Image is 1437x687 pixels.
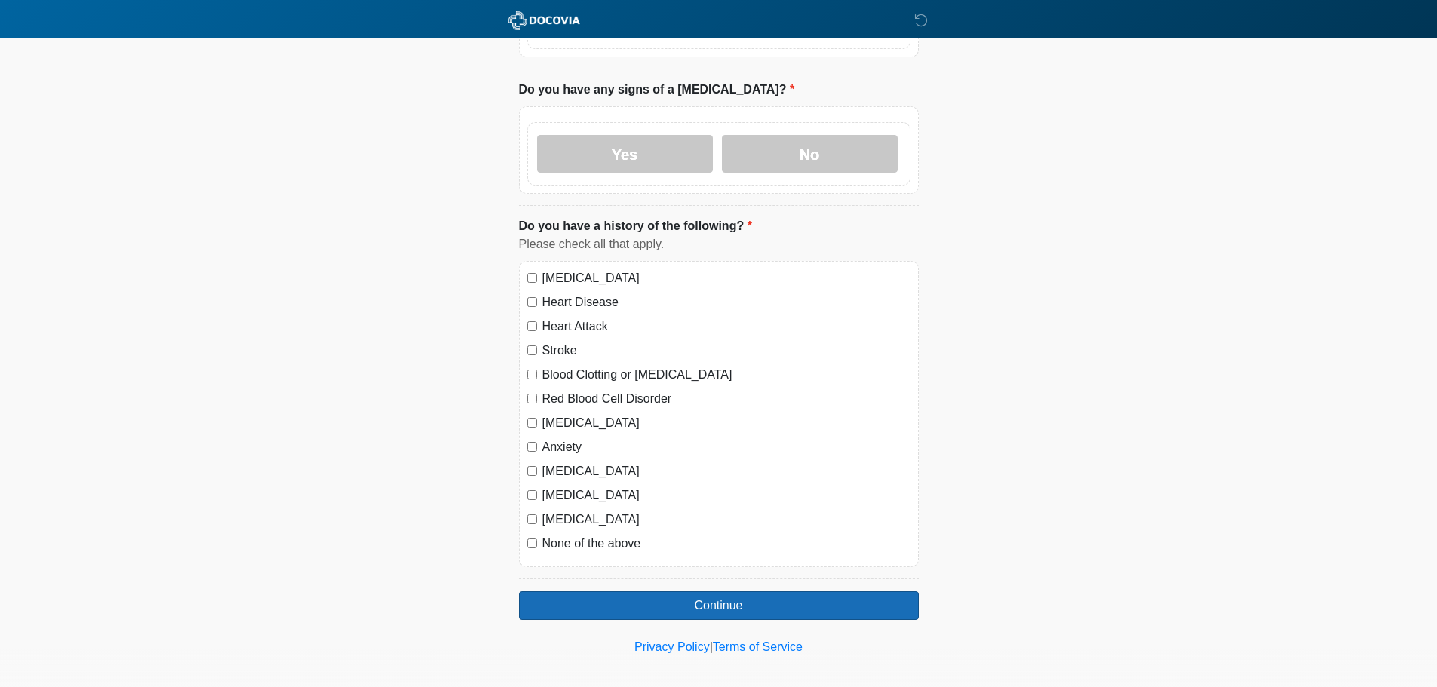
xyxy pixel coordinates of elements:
input: Blood Clotting or [MEDICAL_DATA] [527,370,537,379]
input: [MEDICAL_DATA] [527,514,537,524]
input: Red Blood Cell Disorder [527,394,537,403]
img: ABC Med Spa- GFEase Logo [504,11,585,30]
input: [MEDICAL_DATA] [527,466,537,476]
input: [MEDICAL_DATA] [527,273,537,283]
label: Blood Clotting or [MEDICAL_DATA] [542,366,910,384]
label: Do you have any signs of a [MEDICAL_DATA]? [519,81,795,99]
input: Heart Attack [527,321,537,331]
input: None of the above [527,538,537,548]
label: [MEDICAL_DATA] [542,462,910,480]
label: Stroke [542,342,910,360]
div: Please check all that apply. [519,235,919,253]
label: [MEDICAL_DATA] [542,414,910,432]
label: Yes [537,135,713,173]
button: Continue [519,591,919,620]
a: Privacy Policy [634,640,710,653]
label: Do you have a history of the following? [519,217,752,235]
label: [MEDICAL_DATA] [542,269,910,287]
label: [MEDICAL_DATA] [542,486,910,505]
a: | [710,640,713,653]
label: Heart Attack [542,317,910,336]
input: [MEDICAL_DATA] [527,418,537,428]
label: Heart Disease [542,293,910,311]
label: Anxiety [542,438,910,456]
input: Stroke [527,345,537,355]
input: [MEDICAL_DATA] [527,490,537,500]
input: Heart Disease [527,297,537,307]
a: Terms of Service [713,640,803,653]
label: [MEDICAL_DATA] [542,511,910,529]
label: None of the above [542,535,910,553]
input: Anxiety [527,442,537,452]
label: No [722,135,898,173]
label: Red Blood Cell Disorder [542,390,910,408]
